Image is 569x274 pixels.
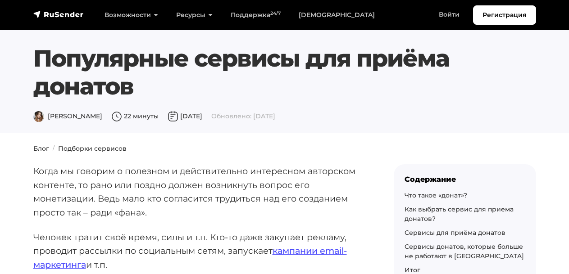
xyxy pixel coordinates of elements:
a: Что такое «донат»? [405,191,467,199]
a: Войти [430,5,469,24]
p: Когда мы говорим о полезном и действительно интересном авторском контенте, то рано или поздно дол... [33,164,365,220]
img: Дата публикации [168,111,178,122]
sup: 24/7 [270,10,281,16]
span: [DATE] [168,112,202,120]
a: Поддержка24/7 [222,6,290,24]
span: Обновлено: [DATE] [211,112,275,120]
a: Сервисы для приёма донатов [405,229,505,237]
div: Содержание [405,175,525,184]
nav: breadcrumb [28,144,542,153]
li: Подборки сервисов [49,144,127,153]
a: Регистрация [473,5,536,25]
a: Сервисы донатов, которые больше не работают в [GEOGRAPHIC_DATA] [405,243,524,260]
img: Время чтения [111,111,122,122]
a: Блог [33,144,49,153]
a: Ресурсы [167,6,222,24]
p: Человек тратит своё время, силы и т.п. Кто-то даже закупает рекламу, проводит рассылки по социаль... [33,230,365,272]
span: 22 минуты [111,112,159,120]
span: [PERSON_NAME] [33,112,102,120]
a: [DEMOGRAPHIC_DATA] [290,6,384,24]
img: RuSender [33,10,84,19]
a: Как выбрать сервис для приема донатов? [405,205,514,223]
a: Итог [405,266,420,274]
h1: Популярные сервисы для приёма донатов [33,45,493,101]
a: Возможности [96,6,167,24]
